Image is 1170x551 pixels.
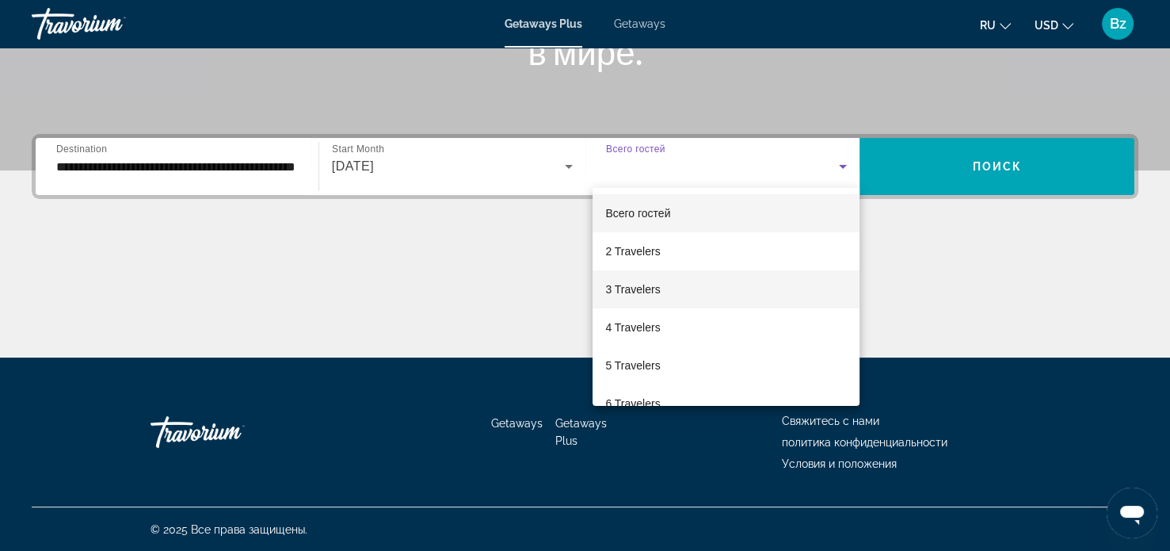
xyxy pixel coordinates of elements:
[605,394,660,413] span: 6 Travelers
[605,356,660,375] span: 5 Travelers
[1107,488,1157,538] iframe: Button to launch messaging window
[605,207,670,220] span: Всего гостей
[605,318,660,337] span: 4 Travelers
[605,280,660,299] span: 3 Travelers
[605,242,660,261] span: 2 Travelers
